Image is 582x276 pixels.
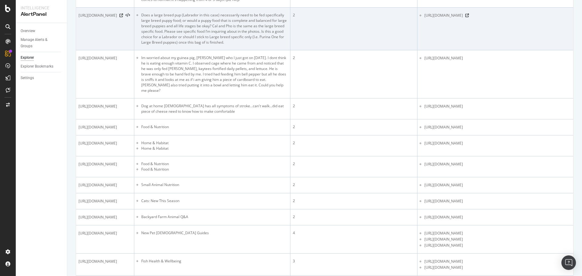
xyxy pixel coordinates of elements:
[21,55,34,61] div: Explorer
[424,264,463,271] span: [URL][DOMAIN_NAME]
[561,255,576,270] div: Open Intercom Messenger
[125,13,130,18] button: View HTML Source
[21,63,63,70] a: Explorer Bookmarks
[424,103,463,109] span: [URL][DOMAIN_NAME]
[141,55,287,93] li: Im worried about my guinea pig, [PERSON_NAME] who I just got on [DATE]. I dont think he is eating...
[79,182,117,188] span: [URL][DOMAIN_NAME]
[79,12,117,18] span: [URL][DOMAIN_NAME]
[79,103,117,109] span: [URL][DOMAIN_NAME]
[293,198,415,204] div: 2
[79,161,117,167] span: [URL][DOMAIN_NAME]
[424,230,463,236] span: [URL][DOMAIN_NAME]
[424,198,463,204] span: [URL][DOMAIN_NAME]
[424,12,463,18] span: [URL][DOMAIN_NAME]
[21,55,63,61] a: Explorer
[21,75,34,81] div: Settings
[424,140,463,146] span: [URL][DOMAIN_NAME]
[293,214,415,220] div: 2
[141,161,287,167] li: Food & Nutrition
[293,230,415,236] div: 4
[424,55,463,61] span: [URL][DOMAIN_NAME]
[141,12,287,45] li: Does a large breed pup (Labrador in this case) necessarily need to be fed specifically large bree...
[465,14,469,17] a: Visit Online Page
[293,140,415,146] div: 2
[293,124,415,130] div: 2
[79,214,117,220] span: [URL][DOMAIN_NAME]
[79,55,117,61] span: [URL][DOMAIN_NAME]
[424,236,463,242] span: [URL][DOMAIN_NAME]
[79,230,117,236] span: [URL][DOMAIN_NAME]
[424,182,463,188] span: [URL][DOMAIN_NAME]
[424,242,463,248] span: [URL][DOMAIN_NAME]
[141,182,287,188] li: Small Animal Nutrition
[21,37,63,49] a: Manage Alerts & Groups
[424,161,463,167] span: [URL][DOMAIN_NAME]
[293,161,415,167] div: 2
[141,258,287,264] li: Fish Health & Wellbeing
[293,55,415,61] div: 2
[424,214,463,220] span: [URL][DOMAIN_NAME]
[119,14,123,17] a: Visit Online Page
[141,214,287,220] li: Backyard Farm Animal Q&A
[21,11,62,18] div: AlertPanel
[141,124,287,130] li: Food & Nutrition
[79,140,117,146] span: [URL][DOMAIN_NAME]
[21,5,62,11] div: Intelligence
[79,258,117,264] span: [URL][DOMAIN_NAME]
[21,37,57,49] div: Manage Alerts & Groups
[141,146,287,151] li: Home & Habitat
[293,258,415,264] div: 3
[79,198,117,204] span: [URL][DOMAIN_NAME]
[21,75,63,81] a: Settings
[293,12,415,18] div: 2
[293,182,415,188] div: 2
[21,63,53,70] div: Explorer Bookmarks
[141,167,287,172] li: Food & Nutrition
[141,198,287,204] li: Cats: New This Season
[141,230,287,236] li: New Pet [DEMOGRAPHIC_DATA] Guides
[293,103,415,109] div: 2
[21,28,63,34] a: Overview
[141,103,287,114] li: Dog at home [DEMOGRAPHIC_DATA] has all symptoms of stroke...can't walk...did eat piece of cheese ...
[141,140,287,146] li: Home & Habitat
[21,28,35,34] div: Overview
[424,258,463,264] span: [URL][DOMAIN_NAME]
[424,124,463,130] span: [URL][DOMAIN_NAME]
[79,124,117,130] span: [URL][DOMAIN_NAME]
